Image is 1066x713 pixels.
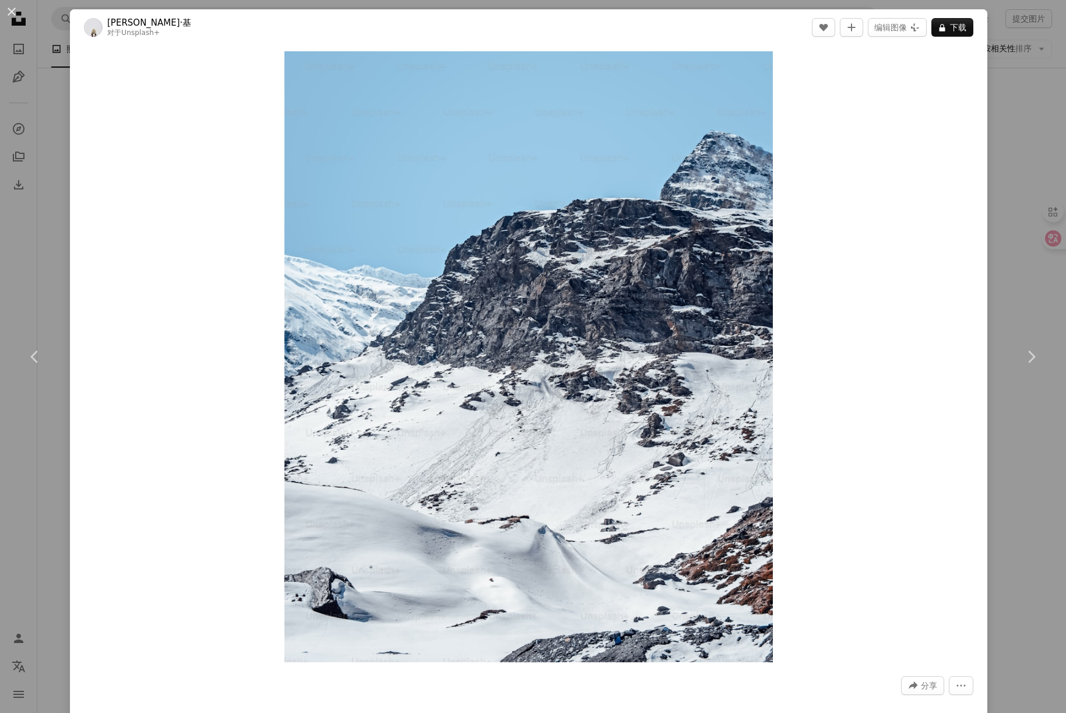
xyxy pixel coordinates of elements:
a: Unsplash+ [121,29,160,37]
font: [PERSON_NAME]·基 [107,17,191,28]
font: 分享 [921,681,937,690]
button: 更多操作 [949,676,973,695]
font: 编辑图像 [874,23,907,32]
button: 编辑图像 [868,18,927,37]
img: 一座白雪覆盖的山峰，背景是天空 [284,51,773,662]
button: 下载 [931,18,973,37]
font: 下载 [950,23,966,32]
img: 前往 Ameer K i 的个人资料 [84,18,103,37]
button: 喜欢 [812,18,835,37]
button: 添加到收藏夹 [840,18,863,37]
button: 放大此图像 [284,51,773,662]
button: 分享此图片 [901,676,944,695]
font: 对于 [107,29,121,37]
a: 下一个 [996,301,1066,413]
a: [PERSON_NAME]·基 [107,17,191,29]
